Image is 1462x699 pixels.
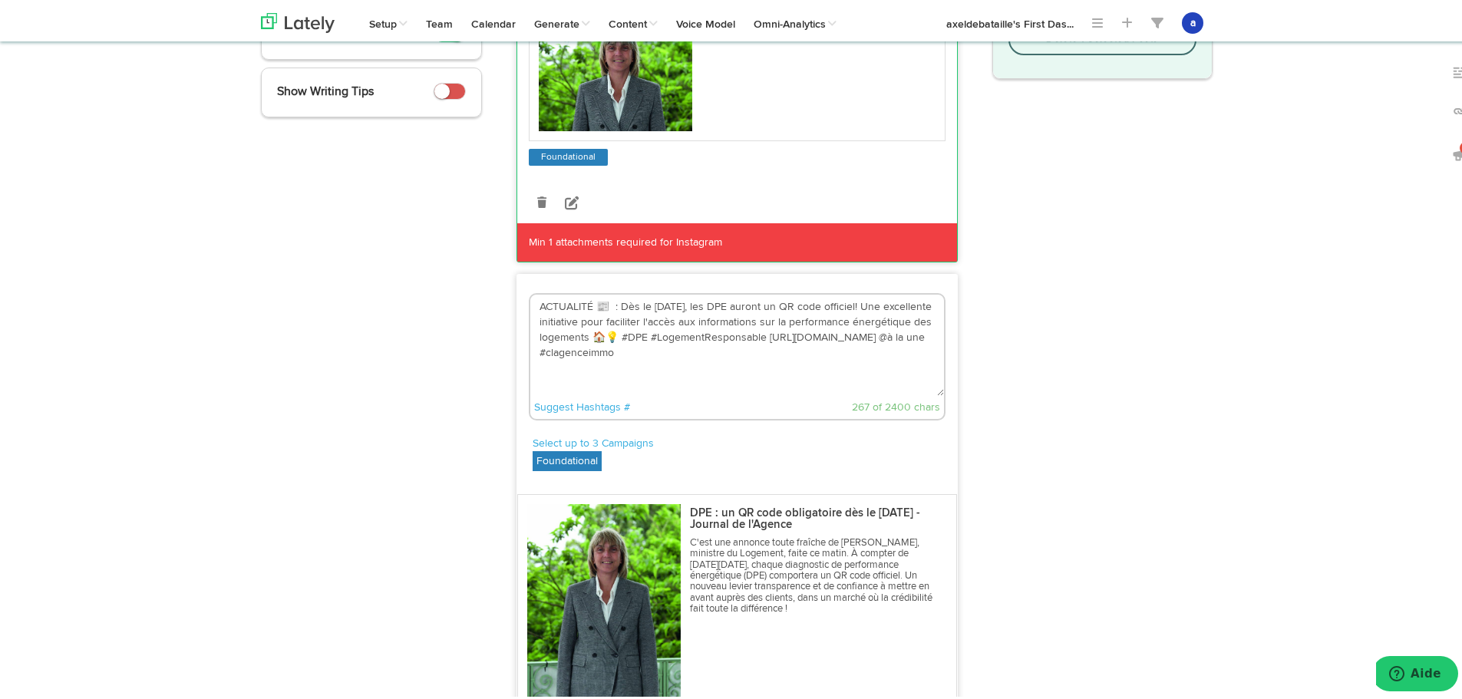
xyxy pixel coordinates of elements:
[1067,16,1074,27] span: ...
[533,448,602,468] label: Foundational
[261,10,335,30] img: logo_lately_bg_light.svg
[521,224,953,255] p: Min 1 attachments required for Instagram
[1376,653,1458,691] iframe: Ouvre un widget dans lequel vous pouvez trouver plus d’informations
[1182,9,1203,31] button: a
[852,399,940,410] span: 267 of 2400 chars
[690,504,932,527] p: DPE : un QR code obligatoire dès le [DATE] - Journal de l'Agence
[533,432,654,449] a: Select up to 3 Campaigns
[539,9,692,128] img: AphotoCP-e1733932290564.jpg
[690,535,932,612] p: C'est une annonce toute fraîche de [PERSON_NAME], ministre du Logement, faite ce matin. À compter...
[534,399,630,410] a: Suggest Hashtags #
[277,83,374,95] span: Show Writing Tips
[538,147,599,162] a: Foundational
